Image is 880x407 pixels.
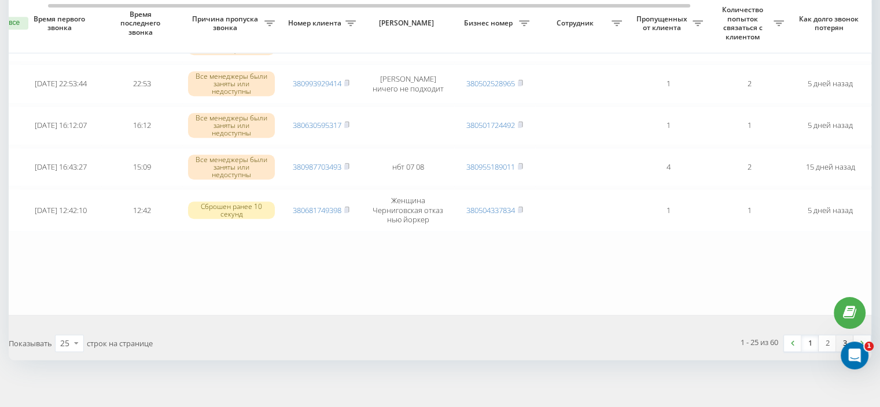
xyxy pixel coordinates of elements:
[741,336,778,348] div: 1 - 25 из 60
[101,189,182,231] td: 12:42
[628,64,709,104] td: 1
[293,78,341,89] a: 380993929414
[466,78,515,89] a: 380502528965
[836,335,853,351] a: 3
[188,201,275,219] div: Сброшен ранее 10 секунд
[188,14,264,32] span: Причина пропуска звонка
[466,120,515,130] a: 380501724492
[466,205,515,215] a: 380504337834
[101,148,182,187] td: 15:09
[60,338,69,349] div: 25
[20,106,101,145] td: [DATE] 16:12:07
[188,155,275,180] div: Все менеджеры были заняты или недоступны
[101,106,182,145] td: 16:12
[9,338,52,349] span: Показывать
[293,205,341,215] a: 380681749398
[20,189,101,231] td: [DATE] 12:42:10
[362,64,454,104] td: [PERSON_NAME] ничего не подходит
[709,64,790,104] td: 2
[628,106,709,145] td: 1
[466,162,515,172] a: 380955189011
[111,10,173,37] span: Время последнего звонка
[87,338,153,349] span: строк на странице
[362,189,454,231] td: Женщина Черниговская отказ нью йоркер
[286,19,345,28] span: Номер клиента
[819,335,836,351] a: 2
[460,19,519,28] span: Бизнес номер
[293,162,341,172] a: 380987703493
[709,106,790,145] td: 1
[864,342,874,351] span: 1
[101,64,182,104] td: 22:53
[293,120,341,130] a: 380630595317
[799,14,861,32] span: Как долго звонок потерян
[634,14,693,32] span: Пропущенных от клиента
[362,148,454,187] td: нбт 07 08
[188,113,275,138] div: Все менеджеры были заняты или недоступны
[20,148,101,187] td: [DATE] 16:43:27
[20,64,101,104] td: [DATE] 22:53:44
[790,148,871,187] td: 15 дней назад
[790,64,871,104] td: 5 дней назад
[841,342,868,369] iframe: Intercom live chat
[790,189,871,231] td: 5 дней назад
[715,5,774,41] span: Количество попыток связаться с клиентом
[709,189,790,231] td: 1
[709,148,790,187] td: 2
[790,106,871,145] td: 5 дней назад
[30,14,92,32] span: Время первого звонка
[541,19,612,28] span: Сотрудник
[188,71,275,97] div: Все менеджеры были заняты или недоступны
[628,148,709,187] td: 4
[371,19,444,28] span: [PERSON_NAME]
[628,189,709,231] td: 1
[801,335,819,351] a: 1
